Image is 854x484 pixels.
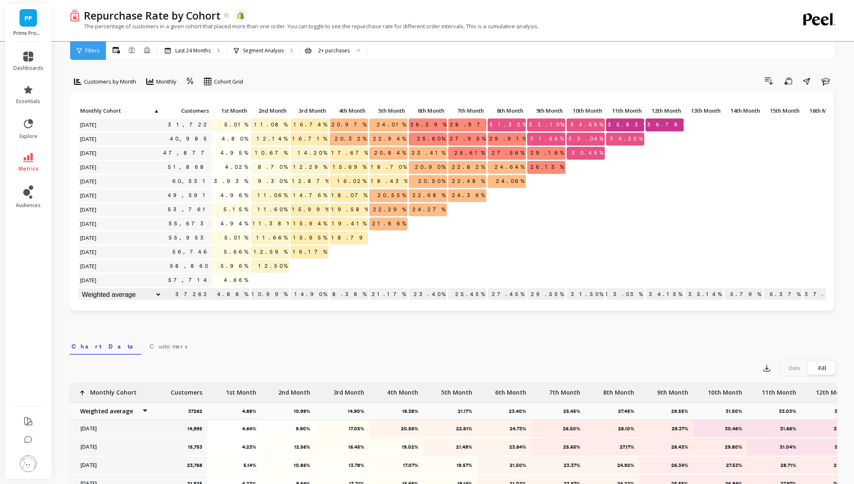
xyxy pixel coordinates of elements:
p: 24.92% [591,462,634,469]
span: 14.20% [296,147,329,159]
p: 31.50% [567,288,605,301]
p: 29.37% [645,425,688,432]
span: 12.50% [257,260,289,272]
a: 56,746 [171,246,211,258]
div: Toggle SortBy [487,105,527,118]
span: [DATE] [79,260,99,272]
span: 20.50% [417,175,447,188]
span: 22.29% [371,203,407,216]
p: 25.65% [537,444,580,450]
p: 21.17% [369,288,407,301]
span: 5.96% [219,260,250,272]
p: 28.43% [645,444,688,450]
span: 29.16% [529,147,565,159]
p: 10.99% [294,408,315,415]
p: 2nd Month [251,105,289,116]
span: 14.76% [292,189,329,202]
p: 15,753 [188,444,202,450]
span: 12.29% [292,161,329,173]
p: 27.45% [618,408,639,415]
span: [DATE] [79,147,99,159]
span: 26.13% [529,161,565,173]
span: 11.08% [253,119,289,131]
p: [DATE] [76,444,148,450]
p: 12.56% [267,444,310,450]
a: 55,953 [167,232,211,244]
span: 16.71% [291,133,329,145]
p: 28.10% [591,425,634,432]
span: 20.84% [373,147,407,159]
p: 31.50% [726,408,747,415]
div: Toggle SortBy [803,105,842,118]
p: 21.50% [483,462,526,469]
span: 16.17% [291,246,329,258]
span: 10th Month [568,107,602,114]
span: 20.55% [376,189,407,202]
p: 11th Month [606,105,644,116]
span: 12.59% [252,246,289,258]
span: 16.02% [336,175,368,188]
p: 14.90% [348,408,369,415]
p: 10th Month [708,383,742,397]
p: 12th Month [645,105,684,116]
p: 5th Month [441,383,472,397]
p: Prime Prometics™ [13,30,44,37]
span: 11.66% [255,232,289,244]
span: PP [25,13,32,23]
a: 51,868 [166,161,211,173]
span: 25.61% [453,147,486,159]
p: 10th Month [567,105,605,116]
div: Dots [781,361,808,375]
p: 12th Month [816,383,850,397]
p: Last 24 Months [175,47,211,54]
div: Toggle SortBy [763,105,803,118]
p: 23.37% [537,462,580,469]
p: 8th Month [488,105,526,116]
img: header icon [70,9,80,22]
span: 15.99% [290,203,331,216]
span: 21.86% [371,217,407,230]
span: 23.41% [410,147,447,159]
span: 4.95% [219,147,250,159]
p: Repurchase Rate by Cohort [84,8,221,22]
span: 11th Month [608,107,642,114]
p: 25.45% [448,288,486,301]
p: 20.56% [375,425,418,432]
p: 37262 [162,288,211,301]
span: explore [20,133,37,140]
span: 11.60% [256,203,289,216]
p: 22.61% [429,425,472,432]
span: [DATE] [79,246,99,258]
p: 5.14% [213,462,256,469]
span: [DATE] [79,232,99,244]
a: 49,591 [166,189,211,202]
div: Fill [808,361,836,375]
span: [DATE] [79,203,99,216]
a: 53,761 [166,203,211,216]
span: 5.01% [223,119,250,131]
div: Toggle SortBy [408,105,448,118]
p: 9th Month [657,383,688,397]
span: Monthly Cohort [80,107,153,114]
span: [DATE] [79,161,99,173]
span: 19.58% [330,203,370,216]
p: [DATE] [76,425,148,432]
p: 15th Month [764,105,802,116]
p: 18.38% [402,408,423,415]
p: 7th Month [549,383,580,397]
div: Toggle SortBy [250,105,290,118]
span: 24.01% [375,119,407,131]
span: 4.02% [223,161,250,173]
p: 18.38% [330,288,368,301]
span: 14th Month [726,107,760,114]
p: 23.40% [509,408,531,415]
a: 40,985 [168,133,211,145]
a: 60,531 [171,175,211,188]
p: 4.64% [213,425,256,432]
span: 22.48% [450,175,486,188]
span: 12.87% [290,175,331,188]
p: 14.90% [290,288,329,301]
p: 10.99% [251,288,289,301]
p: 10.86% [267,462,310,469]
p: 1st Month [226,383,256,397]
